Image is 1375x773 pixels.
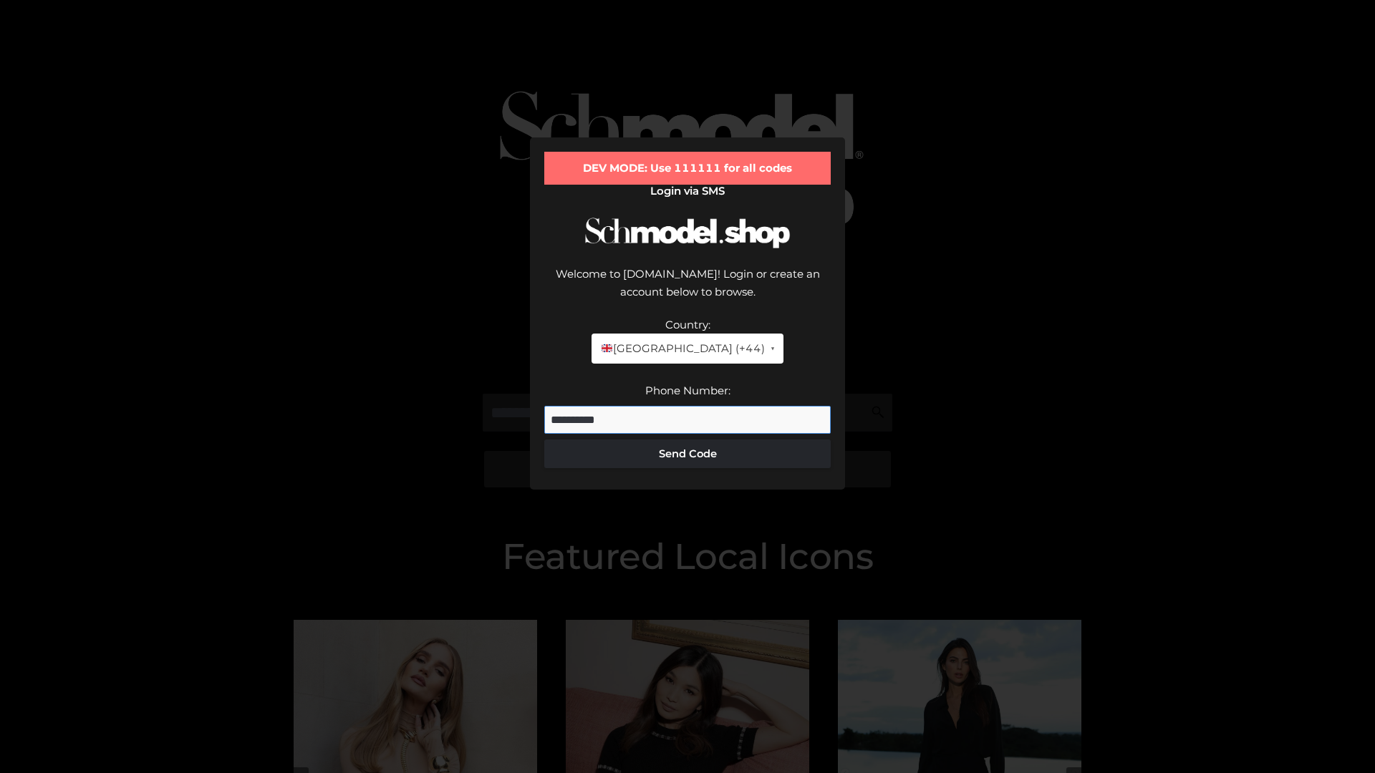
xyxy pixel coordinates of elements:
[544,152,831,185] div: DEV MODE: Use 111111 for all codes
[544,185,831,198] h2: Login via SMS
[602,343,612,354] img: 🇬🇧
[645,384,730,397] label: Phone Number:
[544,265,831,316] div: Welcome to [DOMAIN_NAME]! Login or create an account below to browse.
[580,205,795,261] img: Schmodel Logo
[544,439,831,468] button: Send Code
[600,339,764,358] span: [GEOGRAPHIC_DATA] (+44)
[665,318,710,331] label: Country:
